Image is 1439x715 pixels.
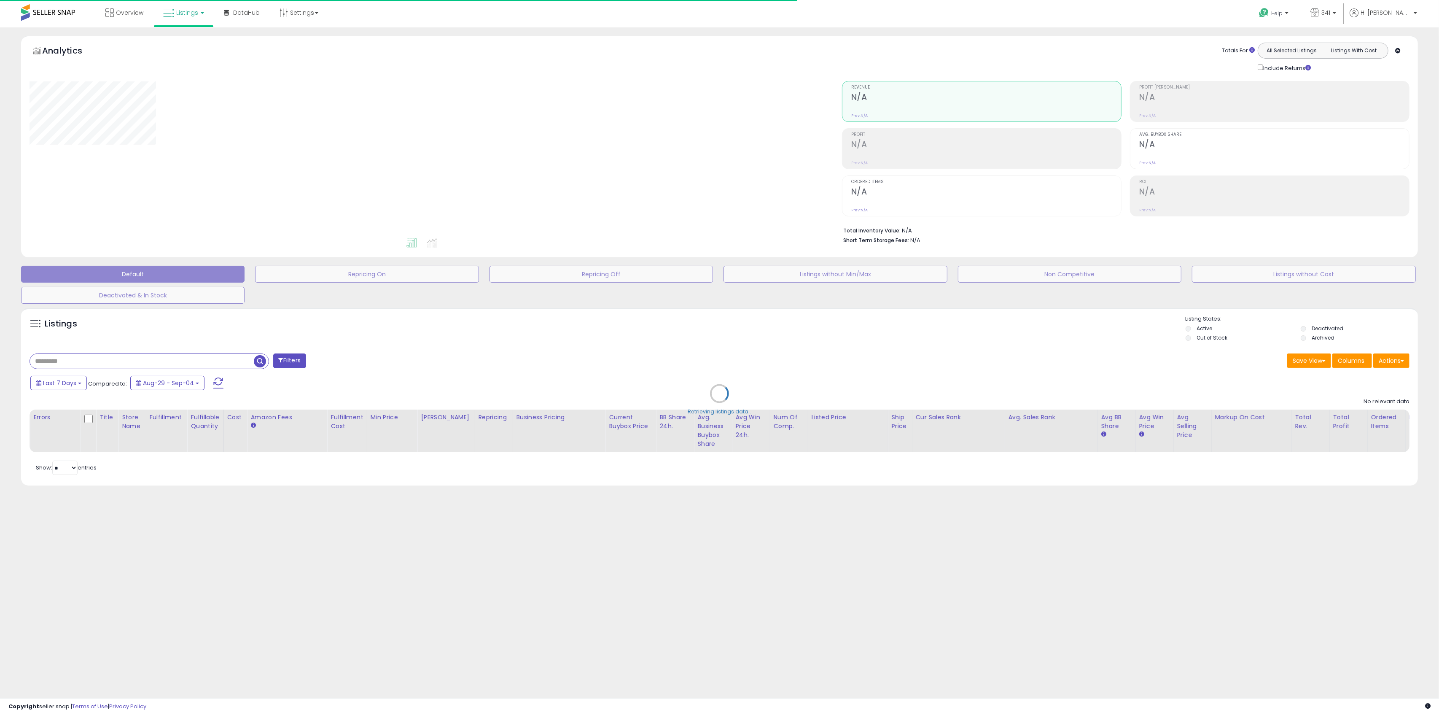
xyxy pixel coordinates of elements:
[843,227,901,234] b: Total Inventory Value:
[958,266,1181,283] button: Non Competitive
[1251,63,1321,73] div: Include Returns
[1139,140,1409,151] h2: N/A
[1192,266,1415,283] button: Listings without Cost
[724,266,947,283] button: Listings without Min/Max
[1252,1,1297,27] a: Help
[851,92,1121,104] h2: N/A
[233,8,260,17] span: DataHub
[1259,8,1269,18] i: Get Help
[851,132,1121,137] span: Profit
[851,140,1121,151] h2: N/A
[1222,47,1255,55] div: Totals For
[1139,92,1409,104] h2: N/A
[851,113,868,118] small: Prev: N/A
[1139,180,1409,184] span: ROI
[1139,113,1156,118] small: Prev: N/A
[490,266,713,283] button: Repricing Off
[843,225,1403,235] li: N/A
[688,408,751,416] div: Retrieving listings data..
[176,8,198,17] span: Listings
[1139,208,1156,213] small: Prev: N/A
[21,266,245,283] button: Default
[910,236,920,244] span: N/A
[1323,45,1385,56] button: Listings With Cost
[843,237,909,244] b: Short Term Storage Fees:
[851,85,1121,90] span: Revenue
[1361,8,1411,17] span: Hi [PERSON_NAME]
[1271,10,1283,17] span: Help
[1321,8,1330,17] span: 341
[255,266,479,283] button: Repricing On
[1350,8,1417,27] a: Hi [PERSON_NAME]
[851,208,868,213] small: Prev: N/A
[21,287,245,304] button: Deactivated & In Stock
[1139,187,1409,198] h2: N/A
[1139,160,1156,165] small: Prev: N/A
[851,160,868,165] small: Prev: N/A
[851,187,1121,198] h2: N/A
[1260,45,1323,56] button: All Selected Listings
[1139,132,1409,137] span: Avg. Buybox Share
[42,45,99,59] h5: Analytics
[851,180,1121,184] span: Ordered Items
[116,8,143,17] span: Overview
[1139,85,1409,90] span: Profit [PERSON_NAME]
